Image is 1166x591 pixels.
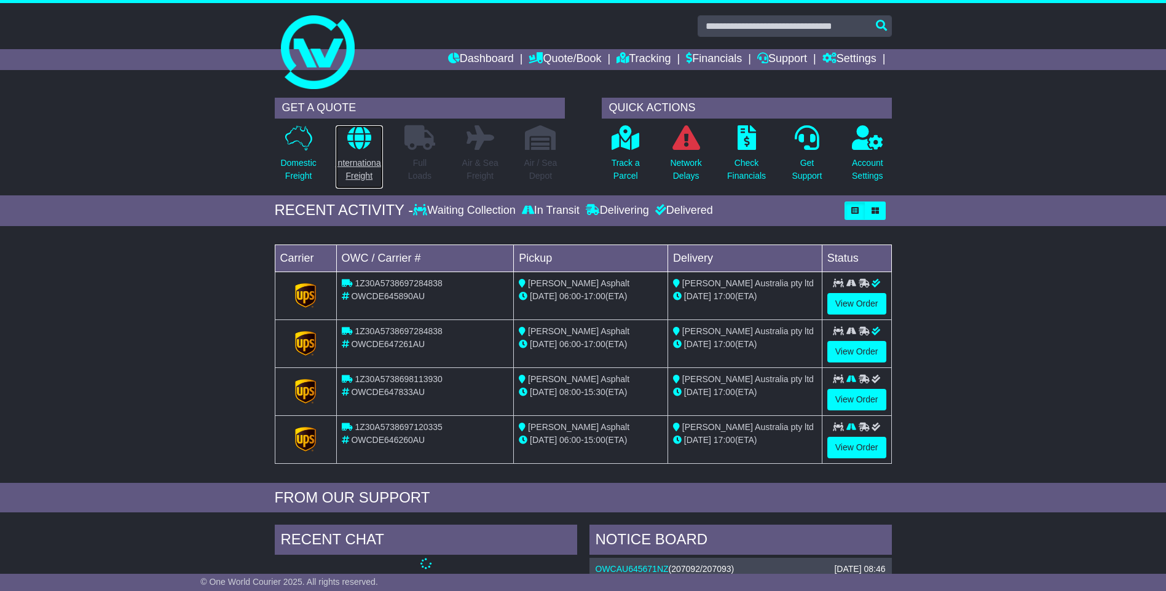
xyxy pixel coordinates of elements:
span: 17:00 [714,339,735,349]
a: View Order [827,389,886,410]
a: OWCAU645671NZ [596,564,669,574]
a: Settings [822,49,876,70]
span: [DATE] [684,387,711,397]
img: GetCarrierServiceLogo [295,427,316,452]
span: OWCDE647261AU [351,339,425,349]
a: DomesticFreight [280,125,317,189]
a: CheckFinancials [727,125,766,189]
a: NetworkDelays [669,125,702,189]
span: [PERSON_NAME] Asphalt [528,278,629,288]
span: 15:00 [584,435,605,445]
span: [DATE] [684,339,711,349]
span: 17:00 [714,291,735,301]
p: Get Support [792,157,822,182]
span: [PERSON_NAME] Australia pty ltd [682,326,814,336]
div: RECENT ACTIVITY - [275,202,414,219]
p: Network Delays [670,157,701,182]
span: 1Z30A5738697284838 [355,278,442,288]
span: 1Z30A5738698113930 [355,374,442,384]
a: AccountSettings [851,125,884,189]
a: View Order [827,341,886,362]
span: [DATE] [530,291,557,301]
span: 06:00 [559,435,581,445]
span: 06:00 [559,339,581,349]
span: [PERSON_NAME] Australia pty ltd [682,422,814,432]
p: Air & Sea Freight [462,157,498,182]
p: Check Financials [727,157,766,182]
td: OWC / Carrier # [336,245,514,272]
td: Status [822,245,891,272]
span: 207092/207093 [671,564,731,574]
div: FROM OUR SUPPORT [275,489,892,507]
span: 1Z30A5738697120335 [355,422,442,432]
span: OWCDE647833AU [351,387,425,397]
div: - (ETA) [519,434,663,447]
span: OWCDE646260AU [351,435,425,445]
p: Air / Sea Depot [524,157,557,182]
span: [DATE] [530,435,557,445]
img: GetCarrierServiceLogo [295,283,316,308]
a: Track aParcel [611,125,640,189]
span: [DATE] [684,291,711,301]
div: ( ) [596,564,886,574]
div: (ETA) [673,338,817,351]
a: View Order [827,437,886,458]
a: Support [757,49,807,70]
div: In Transit [519,204,583,217]
div: - (ETA) [519,386,663,399]
a: Financials [686,49,742,70]
img: GetCarrierServiceLogo [295,379,316,404]
div: (ETA) [673,290,817,303]
td: Carrier [275,245,336,272]
div: - (ETA) [519,290,663,303]
div: (ETA) [673,386,817,399]
div: NOTICE BOARD [589,525,892,558]
p: Full Loads [404,157,435,182]
div: RECENT CHAT [275,525,577,558]
p: Track a Parcel [612,157,640,182]
span: 17:00 [584,339,605,349]
span: 15:30 [584,387,605,397]
span: [DATE] [530,339,557,349]
a: Dashboard [448,49,514,70]
span: © One World Courier 2025. All rights reserved. [200,577,378,587]
span: 17:00 [584,291,605,301]
span: OWCDE645890AU [351,291,425,301]
p: Domestic Freight [280,157,316,182]
a: InternationalFreight [335,125,384,189]
a: Tracking [616,49,671,70]
a: GetSupport [791,125,822,189]
p: Account Settings [852,157,883,182]
span: [DATE] [530,387,557,397]
div: [DATE] 08:46 [834,564,885,574]
span: [PERSON_NAME] Asphalt [528,422,629,432]
span: [DATE] [684,435,711,445]
div: (ETA) [673,434,817,447]
div: Delivering [583,204,652,217]
span: 17:00 [714,387,735,397]
div: QUICK ACTIONS [602,98,892,119]
p: International Freight [336,157,383,182]
a: View Order [827,293,886,315]
a: Quote/Book [529,49,601,70]
span: 08:00 [559,387,581,397]
div: Delivered [652,204,713,217]
span: [PERSON_NAME] Australia pty ltd [682,374,814,384]
td: Delivery [668,245,822,272]
div: - (ETA) [519,338,663,351]
div: Waiting Collection [413,204,518,217]
div: GET A QUOTE [275,98,565,119]
span: 1Z30A5738697284838 [355,326,442,336]
img: GetCarrierServiceLogo [295,331,316,356]
span: [PERSON_NAME] Asphalt [528,374,629,384]
td: Pickup [514,245,668,272]
span: [PERSON_NAME] Asphalt [528,326,629,336]
span: 06:00 [559,291,581,301]
span: 17:00 [714,435,735,445]
span: [PERSON_NAME] Australia pty ltd [682,278,814,288]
